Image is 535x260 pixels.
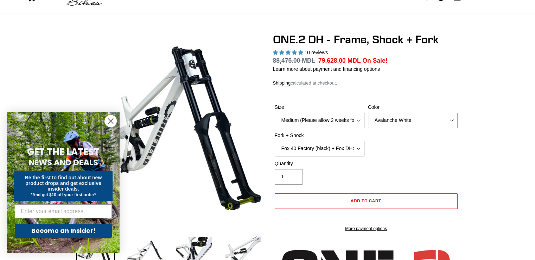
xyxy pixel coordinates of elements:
[273,80,291,86] a: Shipping
[273,57,316,64] s: 88,475.00 MDL
[362,56,387,65] span: On Sale!
[351,198,381,203] span: Add to cart
[273,66,380,72] a: Learn more about payment and financing options
[104,115,117,127] button: Close dialog
[25,175,102,192] span: Be the first to find out about new product drops and get exclusive insider deals.
[275,225,458,232] a: More payment options
[273,33,459,46] h1: ONE.2 DH - Frame, Shock + Fork
[273,50,305,55] span: 5.00 stars
[368,104,458,111] label: Color
[273,80,459,87] div: calculated at checkout.
[27,146,100,158] span: GET THE LATEST
[15,204,112,218] input: Enter your email address
[318,57,361,64] span: 79,628.00 MDL
[29,157,98,168] span: NEWS AND DEALS
[275,132,364,139] label: Fork + Shock
[15,224,112,238] button: Become an Insider!
[304,50,328,55] span: 10 reviews
[275,160,364,167] label: Quantity
[275,104,364,111] label: Size
[31,192,96,197] span: *And get $10 off your first order*
[275,193,458,209] button: Add to cart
